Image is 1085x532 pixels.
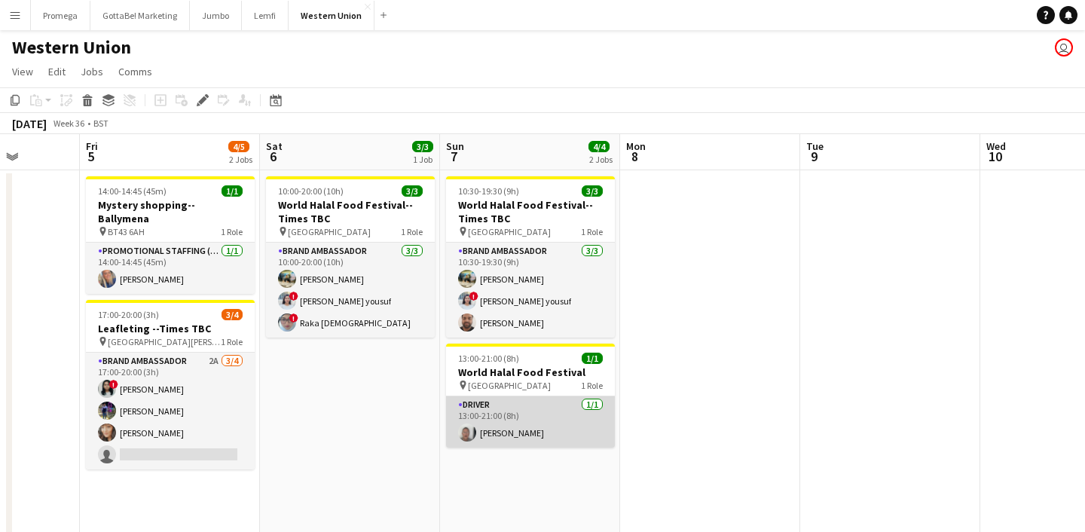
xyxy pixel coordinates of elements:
[412,141,433,152] span: 3/3
[222,185,243,197] span: 1/1
[289,292,298,301] span: !
[109,380,118,389] span: !
[229,154,252,165] div: 2 Jobs
[50,118,87,129] span: Week 36
[266,198,435,225] h3: World Halal Food Festival--Times TBC
[86,353,255,469] app-card-role: Brand Ambassador2A3/417:00-20:00 (3h)![PERSON_NAME][PERSON_NAME][PERSON_NAME]
[266,139,283,153] span: Sat
[1055,38,1073,57] app-user-avatar: Booking & Talent Team
[75,62,109,81] a: Jobs
[93,118,108,129] div: BST
[31,1,90,30] button: Promega
[264,148,283,165] span: 6
[582,353,603,364] span: 1/1
[12,65,33,78] span: View
[401,226,423,237] span: 1 Role
[444,148,464,165] span: 7
[413,154,432,165] div: 1 Job
[6,62,39,81] a: View
[446,243,615,338] app-card-role: Brand Ambassador3/310:30-19:30 (9h)[PERSON_NAME]![PERSON_NAME] yousuf[PERSON_NAME]
[81,65,103,78] span: Jobs
[581,380,603,391] span: 1 Role
[468,380,551,391] span: [GEOGRAPHIC_DATA]
[86,322,255,335] h3: Leafleting --Times TBC
[984,148,1006,165] span: 10
[446,365,615,379] h3: World Halal Food Festival
[458,185,519,197] span: 10:30-19:30 (9h)
[190,1,242,30] button: Jumbo
[446,176,615,338] app-job-card: 10:30-19:30 (9h)3/3World Halal Food Festival--Times TBC [GEOGRAPHIC_DATA]1 RoleBrand Ambassador3/...
[446,344,615,448] app-job-card: 13:00-21:00 (8h)1/1World Halal Food Festival [GEOGRAPHIC_DATA]1 RoleDriver1/113:00-21:00 (8h)[PER...
[90,1,190,30] button: GottaBe! Marketing
[588,141,610,152] span: 4/4
[446,396,615,448] app-card-role: Driver1/113:00-21:00 (8h)[PERSON_NAME]
[806,139,824,153] span: Tue
[42,62,72,81] a: Edit
[12,116,47,131] div: [DATE]
[446,139,464,153] span: Sun
[48,65,66,78] span: Edit
[98,185,167,197] span: 14:00-14:45 (45m)
[288,226,371,237] span: [GEOGRAPHIC_DATA]
[589,154,613,165] div: 2 Jobs
[112,62,158,81] a: Comms
[458,353,519,364] span: 13:00-21:00 (8h)
[468,226,551,237] span: [GEOGRAPHIC_DATA]
[289,1,374,30] button: Western Union
[626,139,646,153] span: Mon
[108,336,221,347] span: [GEOGRAPHIC_DATA][PERSON_NAME]
[446,198,615,225] h3: World Halal Food Festival--Times TBC
[582,185,603,197] span: 3/3
[581,226,603,237] span: 1 Role
[624,148,646,165] span: 8
[108,226,145,237] span: BT43 6AH
[278,185,344,197] span: 10:00-20:00 (10h)
[86,300,255,469] app-job-card: 17:00-20:00 (3h)3/4Leafleting --Times TBC [GEOGRAPHIC_DATA][PERSON_NAME]1 RoleBrand Ambassador2A3...
[242,1,289,30] button: Lemfi
[804,148,824,165] span: 9
[118,65,152,78] span: Comms
[222,309,243,320] span: 3/4
[86,198,255,225] h3: Mystery shopping--Ballymena
[86,139,98,153] span: Fri
[402,185,423,197] span: 3/3
[12,36,131,59] h1: Western Union
[289,313,298,323] span: !
[86,243,255,294] app-card-role: Promotional Staffing (Mystery Shopper)1/114:00-14:45 (45m)[PERSON_NAME]
[228,141,249,152] span: 4/5
[266,176,435,338] app-job-card: 10:00-20:00 (10h)3/3World Halal Food Festival--Times TBC [GEOGRAPHIC_DATA]1 RoleBrand Ambassador3...
[98,309,159,320] span: 17:00-20:00 (3h)
[84,148,98,165] span: 5
[469,292,478,301] span: !
[221,226,243,237] span: 1 Role
[266,243,435,338] app-card-role: Brand Ambassador3/310:00-20:00 (10h)[PERSON_NAME]![PERSON_NAME] yousuf!Raka [DEMOGRAPHIC_DATA]
[986,139,1006,153] span: Wed
[221,336,243,347] span: 1 Role
[86,176,255,294] app-job-card: 14:00-14:45 (45m)1/1Mystery shopping--Ballymena BT43 6AH1 RolePromotional Staffing (Mystery Shopp...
